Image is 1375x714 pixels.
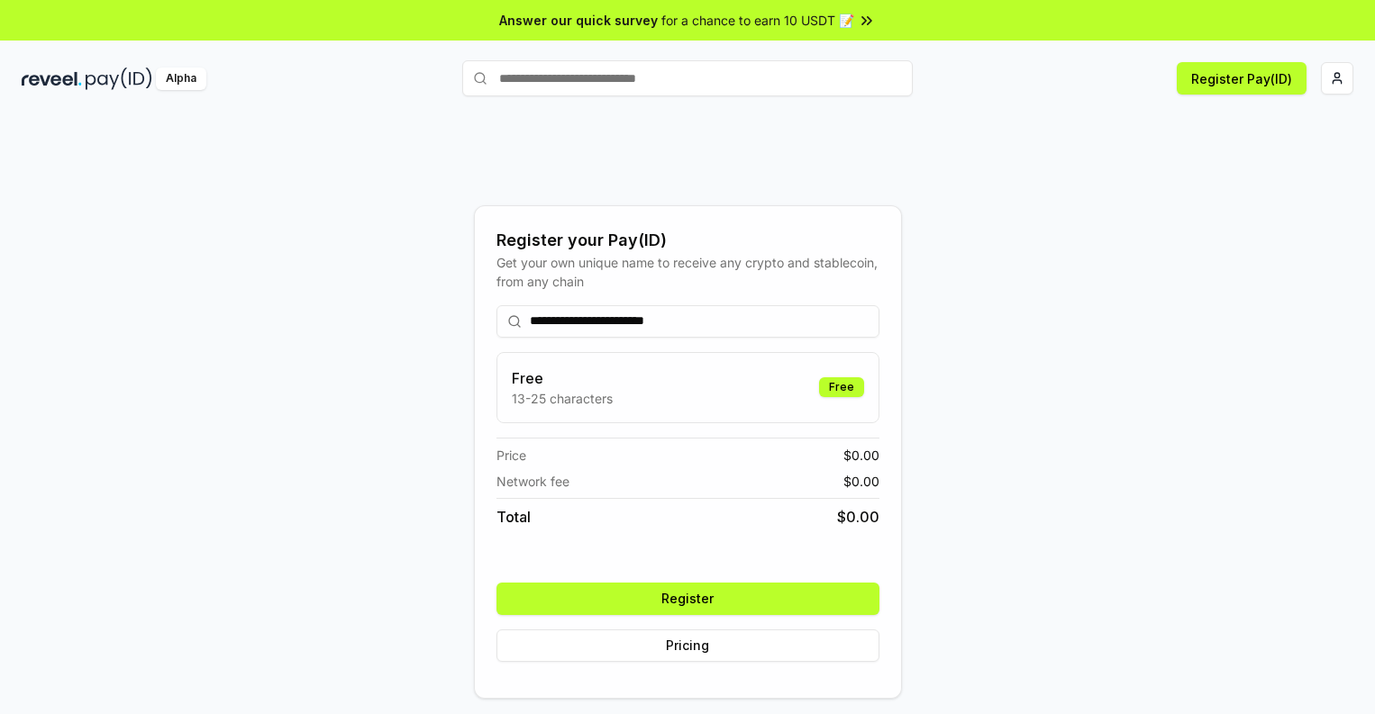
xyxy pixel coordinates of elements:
[512,367,613,389] h3: Free
[1177,62,1307,95] button: Register Pay(ID)
[86,68,152,90] img: pay_id
[843,446,879,465] span: $ 0.00
[512,389,613,408] p: 13-25 characters
[837,506,879,528] span: $ 0.00
[819,377,864,397] div: Free
[496,446,526,465] span: Price
[499,11,658,30] span: Answer our quick survey
[496,583,879,615] button: Register
[496,472,569,491] span: Network fee
[661,11,854,30] span: for a chance to earn 10 USDT 📝
[496,629,879,662] button: Pricing
[843,472,879,491] span: $ 0.00
[496,228,879,253] div: Register your Pay(ID)
[496,253,879,291] div: Get your own unique name to receive any crypto and stablecoin, from any chain
[22,68,82,90] img: reveel_dark
[496,506,531,528] span: Total
[156,68,206,90] div: Alpha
